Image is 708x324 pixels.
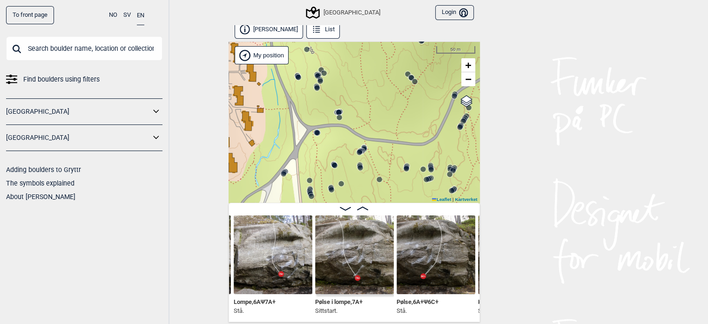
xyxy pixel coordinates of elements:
a: Find boulders using filters [6,73,162,86]
span: Find boulders using filters [23,73,100,86]
button: Login [435,5,473,21]
a: [GEOGRAPHIC_DATA] [6,105,150,118]
a: Layers [458,91,475,111]
img: Polse SS 200526 [397,215,475,294]
a: To front page [6,6,54,24]
a: Kartverket [455,197,477,202]
p: Stå. [478,306,510,316]
a: Zoom in [461,58,475,72]
a: The symbols explained [6,179,74,187]
span: − [465,73,471,85]
button: SV [123,6,131,24]
button: List [306,21,340,39]
a: Adding boulders to Gryttr [6,166,81,173]
p: Stå. [234,306,276,316]
span: | [452,197,454,202]
button: EN [137,6,144,25]
span: Kebab , 4 Ψ 5+ [478,296,510,305]
button: [PERSON_NAME] [235,21,303,39]
span: Pølse , 6A+ Ψ 6C+ [397,296,438,305]
a: Zoom out [461,72,475,86]
span: Lompe , 6A Ψ 7A+ [234,296,276,305]
a: [GEOGRAPHIC_DATA] [6,131,150,145]
input: Search boulder name, location or collection [6,36,162,61]
p: Sittstart. [315,306,363,316]
img: Kebab 200524 [478,215,557,294]
div: [GEOGRAPHIC_DATA] [307,7,380,18]
a: Leaflet [432,197,451,202]
img: Polse i lompe 230508 [315,215,394,294]
div: Show my position [235,46,289,64]
span: Pølse i lompe , 7A+ [315,296,363,305]
a: About [PERSON_NAME] [6,193,75,200]
p: Stå. [397,306,438,316]
span: + [465,59,471,71]
img: Lompe SS [234,215,312,294]
div: 50 m [436,46,475,54]
button: NO [109,6,117,24]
